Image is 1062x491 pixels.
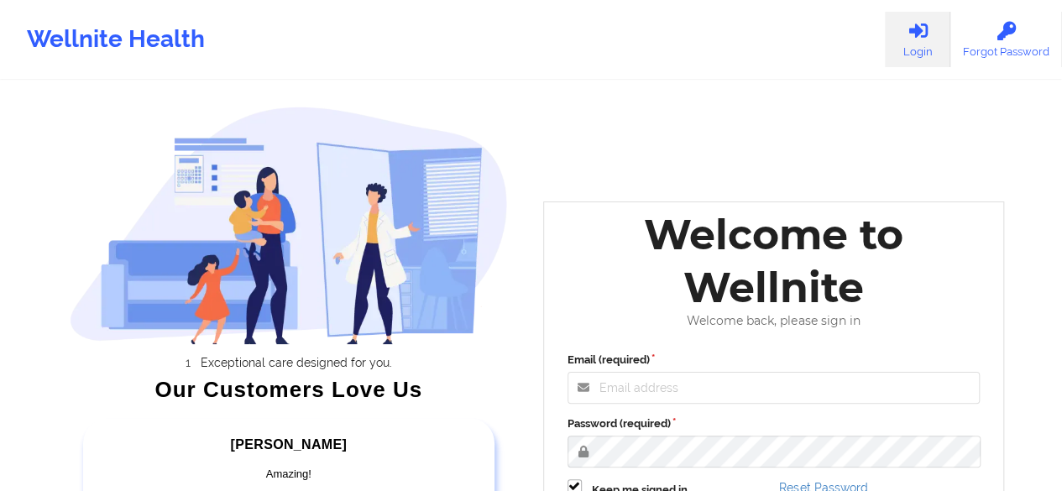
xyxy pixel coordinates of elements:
[70,106,508,344] img: wellnite-auth-hero_200.c722682e.png
[950,12,1062,67] a: Forgot Password
[885,12,950,67] a: Login
[568,352,981,368] label: Email (required)
[568,415,981,432] label: Password (required)
[556,314,992,328] div: Welcome back, please sign in
[70,381,508,398] div: Our Customers Love Us
[568,372,981,404] input: Email address
[111,466,467,483] div: Amazing!
[85,356,508,369] li: Exceptional care designed for you.
[231,437,347,452] span: [PERSON_NAME]
[556,208,992,314] div: Welcome to Wellnite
